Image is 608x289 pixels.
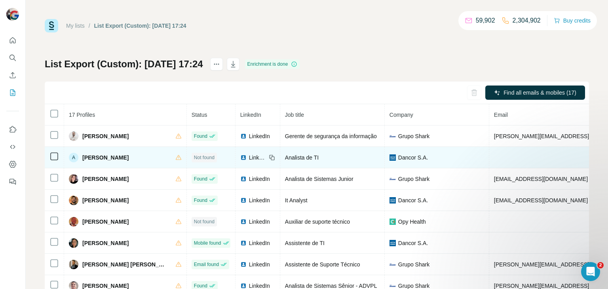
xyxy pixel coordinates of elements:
span: 2 [597,262,604,268]
img: Avatar [69,131,78,141]
img: LinkedIn logo [240,261,247,268]
span: [PERSON_NAME] [82,196,129,204]
img: Avatar [69,238,78,248]
span: It Analyst [285,197,308,203]
span: LinkedIn [249,196,270,204]
span: LinkedIn [249,260,270,268]
img: company-logo [389,283,396,289]
span: [EMAIL_ADDRESS][DOMAIN_NAME] [494,197,588,203]
span: Grupo Shark [398,175,429,183]
button: actions [210,58,223,70]
img: LinkedIn logo [240,154,247,161]
span: Not found [194,154,215,161]
li: / [89,22,90,30]
span: Grupo Shark [398,260,429,268]
img: LinkedIn logo [240,219,247,225]
img: company-logo [389,154,396,161]
p: 2,304,902 [513,16,541,25]
span: [PERSON_NAME] [82,175,129,183]
span: Grupo Shark [398,132,429,140]
span: Company [389,112,413,118]
span: Dancor S.A. [398,239,428,247]
img: company-logo [389,133,396,139]
h1: List Export (Custom): [DATE] 17:24 [45,58,203,70]
span: Auxiliar de suporte técnico [285,219,350,225]
img: LinkedIn logo [240,133,247,139]
span: LinkedIn [240,112,261,118]
span: Assistente de Suporte Técnico [285,261,360,268]
button: Search [6,51,19,65]
img: Avatar [69,260,78,269]
a: My lists [66,23,85,29]
img: LinkedIn logo [240,283,247,289]
span: Opy Health [398,218,426,226]
span: Find all emails & mobiles (17) [503,89,576,97]
img: Avatar [69,196,78,205]
span: Not found [194,218,215,225]
span: Dancor S.A. [398,196,428,204]
span: LinkedIn [249,239,270,247]
span: Analista de TI [285,154,319,161]
span: [PERSON_NAME] [82,218,129,226]
button: Use Surfe on LinkedIn [6,122,19,137]
img: company-logo [389,240,396,246]
span: Mobile found [194,240,221,247]
button: Dashboard [6,157,19,171]
button: Quick start [6,33,19,48]
button: My lists [6,86,19,100]
img: LinkedIn logo [240,197,247,203]
span: Found [194,175,207,183]
span: Found [194,197,207,204]
img: Surfe Logo [45,19,58,32]
span: Job title [285,112,304,118]
span: LinkedIn [249,175,270,183]
span: 17 Profiles [69,112,95,118]
span: LinkedIn [249,132,270,140]
button: Use Surfe API [6,140,19,154]
span: LinkedIn [249,154,266,162]
img: Avatar [69,174,78,184]
span: LinkedIn [249,218,270,226]
span: Status [192,112,207,118]
img: LinkedIn logo [240,240,247,246]
img: company-logo [389,261,396,268]
button: Feedback [6,175,19,189]
img: LinkedIn logo [240,176,247,182]
span: Found [194,133,207,140]
span: Email found [194,261,219,268]
span: [PERSON_NAME] [82,132,129,140]
img: company-logo [389,176,396,182]
img: Avatar [6,8,19,21]
button: Find all emails & mobiles (17) [485,86,585,100]
img: company-logo [389,197,396,203]
div: Enrichment is done [245,59,300,69]
iframe: Intercom live chat [581,262,600,281]
p: 59,902 [476,16,495,25]
span: Dancor S.A. [398,154,428,162]
span: Email [494,112,508,118]
div: List Export (Custom): [DATE] 17:24 [94,22,186,30]
button: Enrich CSV [6,68,19,82]
span: [EMAIL_ADDRESS][DOMAIN_NAME] [494,176,588,182]
span: Analista de Sistemas Sênior - ADVPL [285,283,377,289]
span: [PERSON_NAME] [PERSON_NAME] [82,260,167,268]
span: [PERSON_NAME] [82,154,129,162]
span: Gerente de segurança da informação [285,133,377,139]
span: Assistente de TI [285,240,325,246]
button: Buy credits [554,15,591,26]
img: Avatar [69,217,78,226]
span: Analista de Sistemas Junior [285,176,353,182]
div: A [69,153,78,162]
span: [PERSON_NAME] [82,239,129,247]
img: company-logo [389,219,396,225]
